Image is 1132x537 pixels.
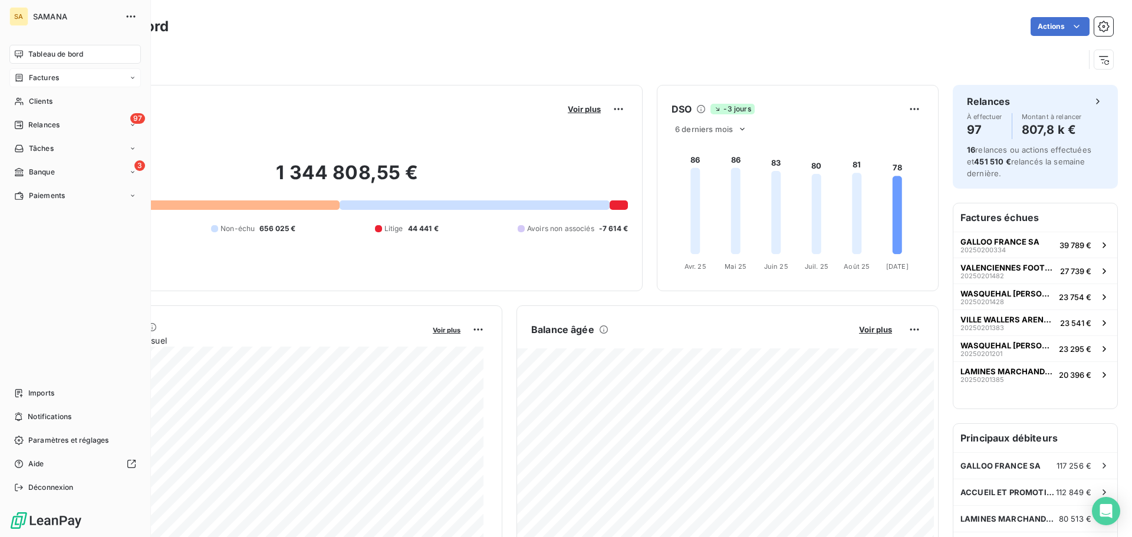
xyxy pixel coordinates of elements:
[28,411,71,422] span: Notifications
[960,367,1054,376] span: LAMINES MARCHANDS EUROPEENS
[1060,318,1091,328] span: 23 541 €
[764,262,788,271] tspan: Juin 25
[725,262,746,271] tspan: Mai 25
[1059,370,1091,380] span: 20 396 €
[886,262,909,271] tspan: [DATE]
[960,289,1054,298] span: WASQUEHAL [PERSON_NAME] PROJ JJ IMMO
[28,120,60,130] span: Relances
[953,284,1117,309] button: WASQUEHAL [PERSON_NAME] PROJ JJ IMMO2025020142823 754 €
[408,223,439,234] span: 44 441 €
[960,237,1039,246] span: GALLOO FRANCE SA
[1022,113,1082,120] span: Montant à relancer
[9,7,28,26] div: SA
[960,341,1054,350] span: WASQUEHAL [PERSON_NAME] PROJ JJ IMMO
[960,487,1056,497] span: ACCUEIL ET PROMOTION SAMBRE
[67,334,424,347] span: Chiffre d'affaires mensuel
[429,324,464,335] button: Voir plus
[33,12,118,21] span: SAMANA
[967,94,1010,108] h6: Relances
[564,104,604,114] button: Voir plus
[1031,17,1090,36] button: Actions
[967,145,975,154] span: 16
[855,324,896,335] button: Voir plus
[805,262,828,271] tspan: Juil. 25
[29,73,59,83] span: Factures
[672,102,692,116] h6: DSO
[130,113,145,124] span: 97
[967,120,1002,139] h4: 97
[685,262,706,271] tspan: Avr. 25
[953,232,1117,258] button: GALLOO FRANCE SA2025020033439 789 €
[953,361,1117,387] button: LAMINES MARCHANDS EUROPEENS2025020138520 396 €
[967,145,1091,178] span: relances ou actions effectuées et relancés la semaine dernière.
[259,223,295,234] span: 656 025 €
[599,223,628,234] span: -7 614 €
[960,461,1041,470] span: GALLOO FRANCE SA
[1092,497,1120,525] div: Open Intercom Messenger
[1059,514,1091,523] span: 80 513 €
[1060,266,1091,276] span: 27 739 €
[960,272,1004,279] span: 20250201482
[844,262,870,271] tspan: Août 25
[960,246,1006,253] span: 20250200334
[221,223,255,234] span: Non-échu
[960,315,1055,324] span: VILLE WALLERS ARENBERG
[9,511,83,530] img: Logo LeanPay
[953,203,1117,232] h6: Factures échues
[960,350,1002,357] span: 20250201201
[29,190,65,201] span: Paiements
[384,223,403,234] span: Litige
[1059,241,1091,250] span: 39 789 €
[433,326,460,334] span: Voir plus
[1059,292,1091,302] span: 23 754 €
[859,325,892,334] span: Voir plus
[960,263,1055,272] span: VALENCIENNES FOOTBALL CLUB
[953,258,1117,284] button: VALENCIENNES FOOTBALL CLUB2025020148227 739 €
[29,96,52,107] span: Clients
[9,454,141,473] a: Aide
[960,324,1004,331] span: 20250201383
[531,322,594,337] h6: Balance âgée
[675,124,733,134] span: 6 derniers mois
[1057,461,1091,470] span: 117 256 €
[960,514,1059,523] span: LAMINES MARCHANDS EUROPEENS
[28,482,74,493] span: Déconnexion
[29,167,55,177] span: Banque
[953,309,1117,335] button: VILLE WALLERS ARENBERG2025020138323 541 €
[134,160,145,171] span: 3
[1059,344,1091,354] span: 23 295 €
[1056,487,1091,497] span: 112 849 €
[967,113,1002,120] span: À effectuer
[953,335,1117,361] button: WASQUEHAL [PERSON_NAME] PROJ JJ IMMO2025020120123 295 €
[67,161,628,196] h2: 1 344 808,55 €
[28,435,108,446] span: Paramètres et réglages
[960,298,1004,305] span: 20250201428
[974,157,1011,166] span: 451 510 €
[527,223,594,234] span: Avoirs non associés
[568,104,601,114] span: Voir plus
[29,143,54,154] span: Tâches
[28,459,44,469] span: Aide
[710,104,754,114] span: -3 jours
[953,424,1117,452] h6: Principaux débiteurs
[1022,120,1082,139] h4: 807,8 k €
[28,388,54,398] span: Imports
[28,49,83,60] span: Tableau de bord
[960,376,1004,383] span: 20250201385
